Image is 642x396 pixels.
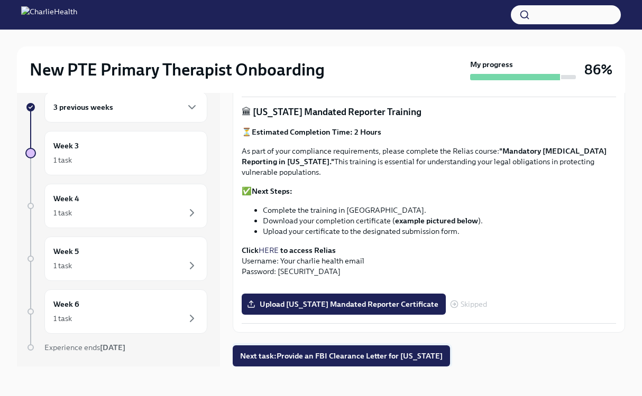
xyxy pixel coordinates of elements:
h3: 86% [584,60,612,79]
li: Download your completion certificate ( ). [263,215,616,226]
span: Experience ends [44,343,125,352]
strong: to access Relias [280,246,336,255]
a: Week 51 task [25,237,207,281]
div: 1 task [53,155,72,165]
h6: 3 previous weeks [53,101,113,113]
a: HERE [259,246,279,255]
strong: Estimated Completion Time: 2 Hours [252,127,381,137]
h6: Week 3 [53,140,79,152]
p: Username: Your charlie health email Password: [SECURITY_DATA] [242,245,616,277]
strong: [DATE] [100,343,125,352]
h6: Week 5 [53,246,79,257]
a: Week 31 task [25,131,207,175]
label: Upload [US_STATE] Mandated Reporter Certificate [242,294,446,315]
div: 1 task [53,260,72,271]
a: Week 61 task [25,289,207,334]
p: As part of your compliance requirements, please complete the Relias course: This training is esse... [242,146,616,177]
span: Upload [US_STATE] Mandated Reporter Certificate [249,299,438,309]
div: 1 task [53,208,72,218]
p: ✅ [242,186,616,196]
strong: My progress [470,59,513,70]
img: CharlieHealth [21,6,77,23]
p: ⏳ [242,127,616,137]
button: Next task:Provide an FBI Clearance Letter for [US_STATE] [233,345,450,366]
strong: Next Steps: [252,186,292,196]
li: Complete the training in [GEOGRAPHIC_DATA]. [263,205,616,215]
a: Week 41 task [25,184,207,228]
h2: New PTE Primary Therapist Onboarding [30,59,325,80]
div: 1 task [53,313,72,324]
strong: example pictured below [395,216,478,225]
li: Upload your certificate to the designated submission form. [263,226,616,237]
span: Next task : Provide an FBI Clearance Letter for [US_STATE] [240,351,443,361]
span: Skipped [461,300,487,308]
h6: Week 6 [53,298,79,310]
p: 🏛 [US_STATE] Mandated Reporter Training [242,106,616,118]
div: 3 previous weeks [44,92,207,122]
h6: Week 4 [53,193,79,204]
strong: Click [242,246,259,255]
